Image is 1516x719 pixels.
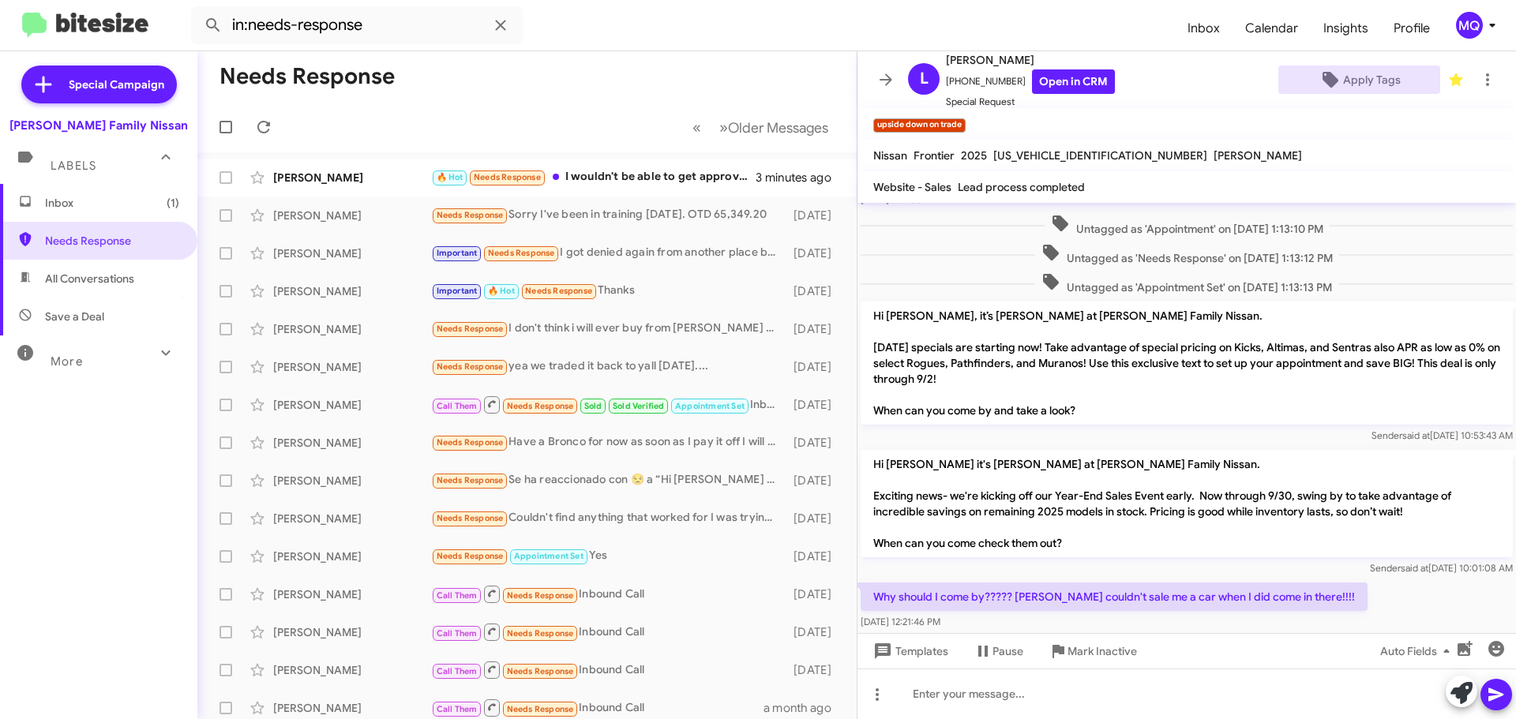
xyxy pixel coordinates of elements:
span: Frontier [914,148,955,163]
nav: Page navigation example [684,111,838,144]
span: said at [1402,429,1430,441]
div: [PERSON_NAME] [273,170,431,185]
span: Call Them [437,628,478,638]
span: Inbox [45,195,179,211]
span: Older Messages [728,119,828,137]
div: [PERSON_NAME] [273,245,431,261]
div: [DATE] [786,473,844,489]
span: Call Them [437,590,478,601]
span: Needs Response [507,666,574,676]
span: Labels [51,159,96,173]
div: 3 minutes ago [756,170,844,185]
p: Hi [PERSON_NAME] it's [PERSON_NAME] at [PERSON_NAME] Family Nissan. Exciting news- we're kicking ... [861,450,1513,557]
span: said at [1401,562,1428,574]
div: MQ [1456,12,1483,39]
div: [PERSON_NAME] [273,700,431,716]
div: yea we traded it back to yall [DATE].... [431,358,786,376]
a: Insights [1311,6,1381,51]
span: Needs Response [45,233,179,249]
span: Needs Response [474,172,541,182]
div: [PERSON_NAME] [273,321,431,337]
div: [PERSON_NAME] [273,435,431,451]
div: [DATE] [786,624,844,640]
span: Sold [584,401,602,411]
span: 2025 [961,148,987,163]
div: Sorry I've been in training [DATE]. OTD 65,349.20 [431,206,786,224]
div: [PERSON_NAME] [273,511,431,526]
span: Sold Verified [613,401,665,411]
a: Profile [1381,6,1443,51]
div: [PERSON_NAME] [273,397,431,413]
span: Appointment Set [514,551,584,561]
span: Needs Response [488,248,555,258]
div: [DATE] [786,549,844,564]
div: Couldn't find anything that worked for I was trying to get [431,509,786,527]
p: Hi [PERSON_NAME], it’s [PERSON_NAME] at [PERSON_NAME] Family Nissan. [DATE] specials are starting... [861,301,1513,425]
span: » [719,118,728,137]
div: [DATE] [786,586,844,602]
span: Needs Response [437,551,504,561]
span: Needs Response [507,401,574,411]
button: Next [710,111,838,144]
span: Important [437,286,478,296]
div: Inbound Call [431,660,786,680]
div: Inbound Call [431,622,786,642]
div: a month ago [764,700,844,716]
small: upside down on trade [873,118,966,133]
span: Inbox [1175,6,1233,51]
a: Special Campaign [21,66,177,103]
div: [PERSON_NAME] [273,662,431,678]
div: I got denied again from another place because I have to many charge offs [431,244,786,262]
span: Special Campaign [69,77,164,92]
div: [PERSON_NAME] [273,473,431,489]
button: Auto Fields [1368,637,1469,665]
button: MQ [1443,12,1499,39]
span: Appointment Set [675,401,745,411]
span: Lead process completed [958,180,1085,194]
span: Needs Response [437,437,504,448]
span: Important [437,248,478,258]
div: [PERSON_NAME] [273,624,431,640]
div: [DATE] [786,511,844,526]
span: Pause [993,637,1023,665]
span: Needs Response [507,590,574,601]
span: Auto Fields [1380,637,1456,665]
span: [US_VEHICLE_IDENTIFICATION_NUMBER] [993,148,1207,163]
span: (1) [167,195,179,211]
span: [PERSON_NAME] [946,51,1115,69]
span: Nissan [873,148,907,163]
h1: Needs Response [220,64,395,89]
span: Untagged as 'Appointment' on [DATE] 1:13:10 PM [1045,214,1330,237]
span: Mark Inactive [1068,637,1137,665]
span: More [51,354,83,369]
span: All Conversations [45,271,134,286]
span: Needs Response [525,286,592,296]
span: 🔥 Hot [437,172,463,182]
div: [DATE] [786,283,844,299]
div: Se ha reaccionado con 😒 a “Hi [PERSON_NAME] this is [PERSON_NAME], General Manager at [PERSON_NAM... [431,471,786,489]
span: Templates [870,637,948,665]
div: [DATE] [786,435,844,451]
span: [PERSON_NAME] [1214,148,1302,163]
span: Needs Response [437,361,504,372]
span: Calendar [1233,6,1311,51]
button: Mark Inactive [1036,637,1150,665]
span: Save a Deal [45,309,104,324]
div: [PERSON_NAME] [273,586,431,602]
span: Call Them [437,704,478,714]
button: Pause [961,637,1036,665]
a: Open in CRM [1032,69,1115,94]
button: Apply Tags [1278,66,1440,94]
div: Thanks [431,282,786,300]
div: [PERSON_NAME] [273,549,431,564]
span: Call Them [437,401,478,411]
span: [DATE] 12:21:46 PM [861,616,940,627]
div: [PERSON_NAME] Family Nissan [9,118,188,133]
button: Templates [857,637,961,665]
span: Website - Sales [873,180,951,194]
span: Needs Response [507,704,574,714]
span: [PHONE_NUMBER] [946,69,1115,94]
div: [DATE] [786,245,844,261]
span: Needs Response [437,324,504,334]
